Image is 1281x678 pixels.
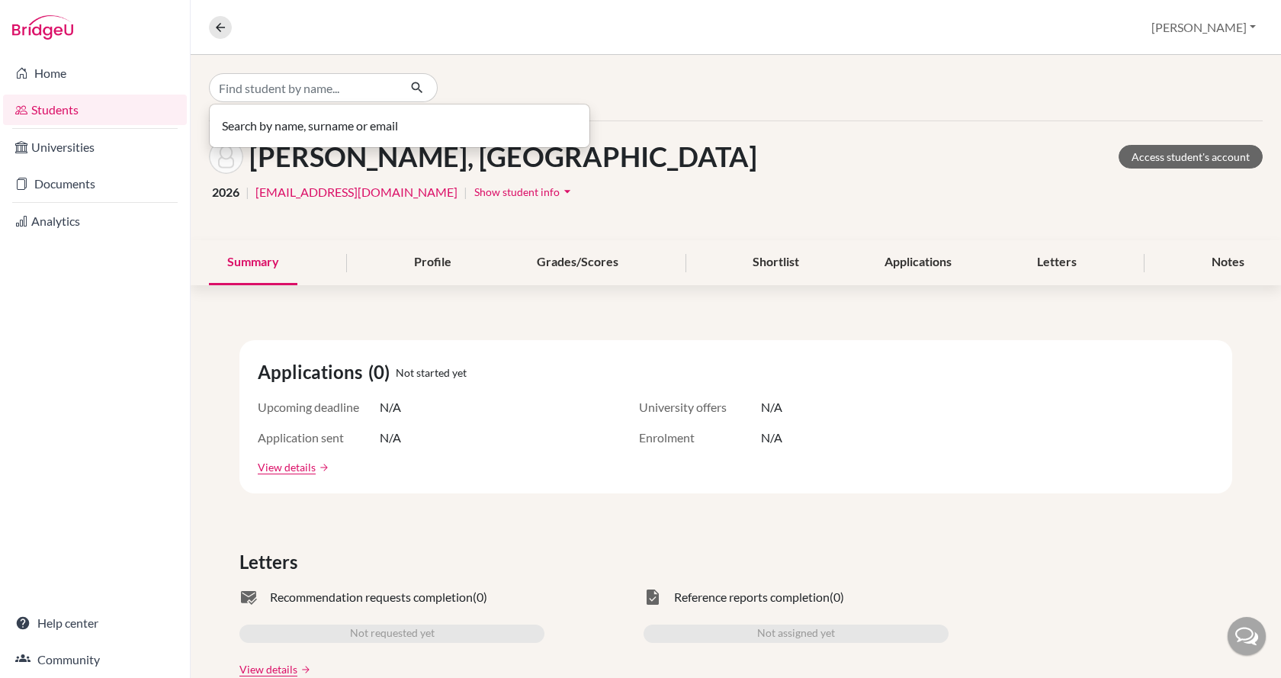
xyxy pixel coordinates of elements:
input: Find student by name... [209,73,398,102]
span: Show student info [474,185,560,198]
span: N/A [380,429,401,447]
a: Access student's account [1119,145,1263,169]
a: Community [3,644,187,675]
img: Bridge-U [12,15,73,40]
a: Home [3,58,187,88]
i: arrow_drop_down [560,184,575,199]
span: Upcoming deadline [258,398,380,416]
span: N/A [761,398,782,416]
span: N/A [380,398,401,416]
span: | [246,183,249,201]
a: View details [258,459,316,475]
div: Profile [396,240,470,285]
span: Applications [258,358,368,386]
div: Letters [1019,240,1095,285]
span: Enrolment [639,429,761,447]
a: Universities [3,132,187,162]
a: Help center [3,608,187,638]
a: arrow_forward [316,462,329,473]
div: Shortlist [734,240,817,285]
img: Dóra Péterffy's avatar [209,140,243,174]
a: [EMAIL_ADDRESS][DOMAIN_NAME] [255,183,457,201]
a: View details [239,661,297,677]
a: arrow_forward [297,664,311,675]
span: (0) [830,588,844,606]
a: Analytics [3,206,187,236]
span: Not assigned yet [757,625,835,643]
span: Application sent [258,429,380,447]
span: Recommendation requests completion [270,588,473,606]
div: Notes [1193,240,1263,285]
span: Not requested yet [350,625,435,643]
span: Reference reports completion [674,588,830,606]
a: Documents [3,169,187,199]
span: | [464,183,467,201]
span: mark_email_read [239,588,258,606]
div: Summary [209,240,297,285]
span: (0) [368,358,396,386]
span: (0) [473,588,487,606]
button: Show student infoarrow_drop_down [474,180,576,204]
h1: [PERSON_NAME], [GEOGRAPHIC_DATA] [249,140,757,173]
div: Grades/Scores [518,240,637,285]
span: task [644,588,662,606]
button: [PERSON_NAME] [1145,13,1263,42]
span: N/A [761,429,782,447]
p: Search by name, surname or email [222,117,577,135]
span: 2026 [212,183,239,201]
span: University offers [639,398,761,416]
span: Not started yet [396,365,467,381]
div: Applications [866,240,970,285]
a: Students [3,95,187,125]
span: Letters [239,548,303,576]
